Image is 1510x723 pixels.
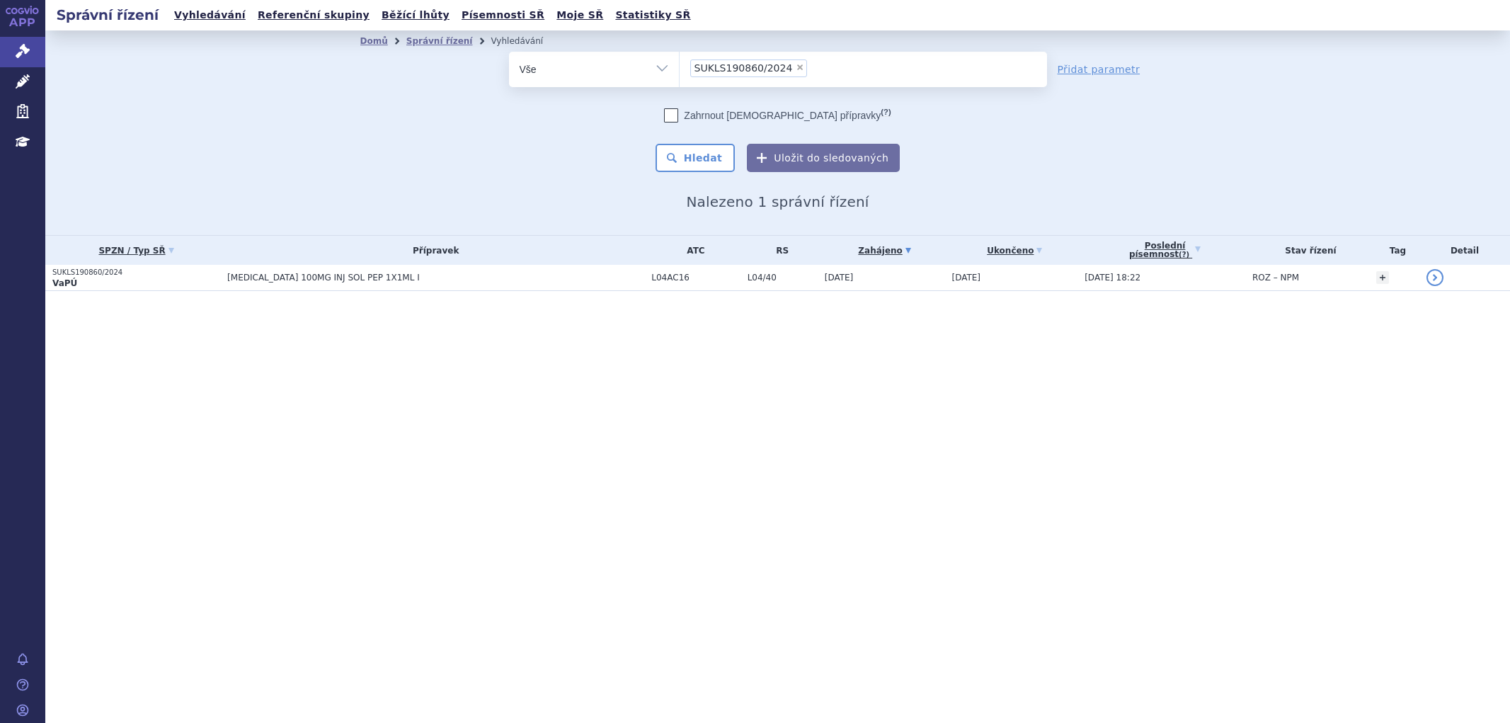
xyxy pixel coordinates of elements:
[951,241,1077,261] a: Ukončeno
[656,144,736,172] button: Hledat
[45,5,170,25] h2: Správní řízení
[1426,269,1443,286] a: detail
[170,6,250,25] a: Vyhledávání
[664,108,891,123] label: Zahrnout [DEMOGRAPHIC_DATA] přípravky
[1419,236,1510,265] th: Detail
[360,36,388,46] a: Domů
[227,273,581,283] span: [MEDICAL_DATA] 100MG INJ SOL PEP 1X1ML I
[686,193,869,210] span: Nalezeno 1 správní řízení
[220,236,644,265] th: Přípravek
[52,241,220,261] a: SPZN / Typ SŘ
[740,236,818,265] th: RS
[457,6,549,25] a: Písemnosti SŘ
[552,6,607,25] a: Moje SŘ
[1085,236,1245,265] a: Poslednípísemnost(?)
[1058,62,1140,76] a: Přidat parametr
[825,273,854,283] span: [DATE]
[52,278,77,288] strong: VaPÚ
[377,6,454,25] a: Běžící lhůty
[491,30,561,52] li: Vyhledávání
[644,236,740,265] th: ATC
[694,63,793,73] span: SUKLS190860/2024
[611,6,694,25] a: Statistiky SŘ
[811,59,819,76] input: SUKLS190860/2024
[1369,236,1419,265] th: Tag
[825,241,945,261] a: Zahájeno
[1085,273,1140,283] span: [DATE] 18:22
[1376,271,1389,284] a: +
[881,108,891,117] abbr: (?)
[747,144,900,172] button: Uložit do sledovaných
[1245,236,1369,265] th: Stav řízení
[1179,251,1189,259] abbr: (?)
[52,268,220,278] p: SUKLS190860/2024
[1252,273,1299,283] span: ROZ – NPM
[406,36,473,46] a: Správní řízení
[748,273,818,283] span: L04/40
[951,273,980,283] span: [DATE]
[796,63,804,72] span: ×
[651,273,740,283] span: L04AC16
[253,6,374,25] a: Referenční skupiny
